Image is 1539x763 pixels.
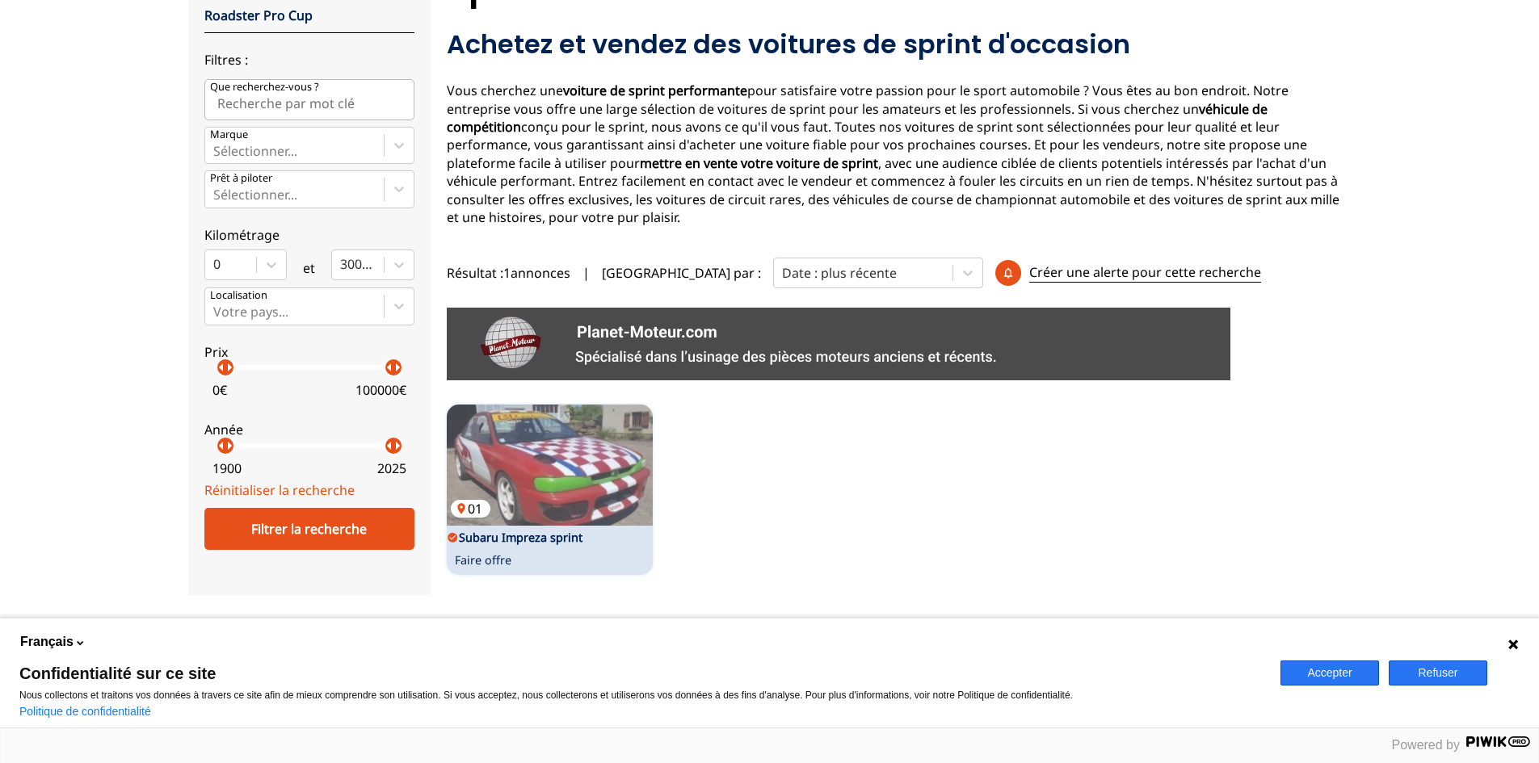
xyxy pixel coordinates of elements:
p: Prêt à piloter [210,171,272,186]
p: Année [204,421,414,438]
img: Subaru Impreza sprint [447,405,653,526]
p: 100000 € [355,381,406,399]
span: Résultat : 1 annonces [447,264,570,282]
p: Filtres : [204,51,414,69]
input: 300000 [340,257,343,271]
span: Confidentialité sur ce site [19,665,1261,681]
input: MarqueSélectionner... [213,144,217,158]
p: arrow_right [220,358,239,377]
span: | [582,264,590,282]
button: Accepter [1280,660,1379,685]
strong: véhicule de compétition [447,100,1268,136]
p: 01 [451,500,490,518]
p: 0 € [212,381,227,399]
p: arrow_right [220,436,239,455]
a: Subaru Impreza sprint01 [447,405,653,526]
p: [GEOGRAPHIC_DATA] par : [602,264,761,282]
span: Français [20,633,74,651]
input: Prêt à piloterSélectionner... [213,187,217,202]
a: Roadster Pro Cup [204,6,313,24]
p: arrow_right [388,358,407,377]
strong: voiture de sprint performante [563,82,747,99]
p: 2025 [377,459,406,477]
p: arrow_left [380,436,399,455]
p: Nous collectons et traitons vos données à travers ce site afin de mieux comprendre son utilisatio... [19,690,1261,701]
p: 1900 [212,459,242,477]
h2: Achetez et vendez des voitures de sprint d'occasion [447,28,1352,61]
p: Localisation [210,288,267,303]
p: Marque [210,128,248,142]
a: Subaru Impreza sprint [459,530,582,545]
p: arrow_right [388,436,407,455]
p: Prix [204,343,414,361]
p: arrow_left [212,436,231,455]
p: Faire offre [455,552,511,568]
input: Que recherchez-vous ? [204,79,414,119]
button: Refuser [1389,660,1487,685]
p: et [303,259,315,277]
input: 0 [213,257,217,271]
p: Que recherchez-vous ? [210,80,319,94]
p: arrow_left [212,358,231,377]
p: Créer une alerte pour cette recherche [1029,263,1261,282]
p: arrow_left [380,358,399,377]
div: Filtrer la recherche [204,508,414,550]
strong: mettre en vente votre voiture de sprint [640,154,878,172]
p: Vous cherchez une pour satisfaire votre passion pour le sport automobile ? Vous êtes au bon endro... [447,82,1352,226]
p: Kilométrage [204,226,414,244]
span: Powered by [1392,738,1461,752]
input: Votre pays... [213,304,217,319]
a: Réinitialiser la recherche [204,481,355,499]
a: Politique de confidentialité [19,705,151,718]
